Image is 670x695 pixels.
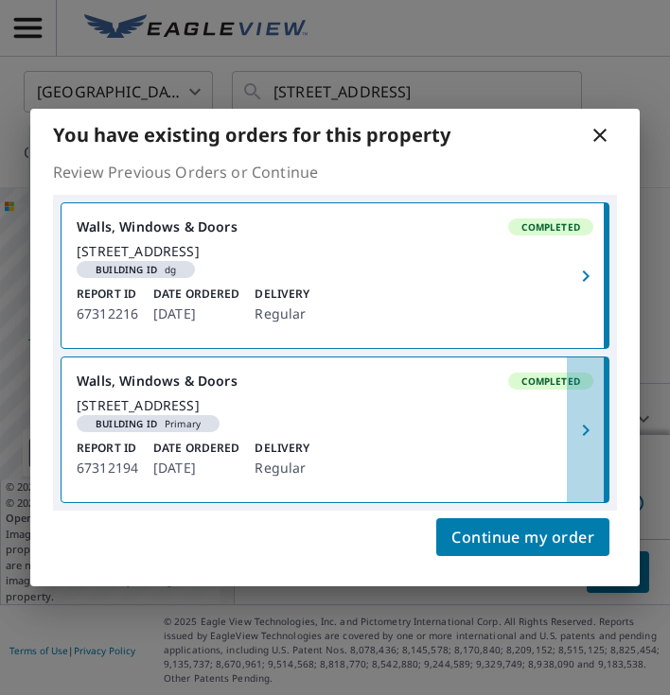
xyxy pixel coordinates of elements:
[62,357,608,502] a: Walls, Windows & DoorsCompleted[STREET_ADDRESS]Building IDPrimaryReport ID67312194Date Ordered[DA...
[77,397,593,414] div: [STREET_ADDRESS]
[77,440,138,457] p: Report ID
[77,243,593,260] div: [STREET_ADDRESS]
[53,161,617,183] p: Review Previous Orders or Continue
[255,286,309,303] p: Delivery
[96,419,157,428] em: Building ID
[77,373,593,390] div: Walls, Windows & Doors
[255,440,309,457] p: Delivery
[77,457,138,479] p: 67312194
[510,220,591,234] span: Completed
[451,524,594,550] span: Continue my order
[96,265,157,274] em: Building ID
[77,218,593,235] div: Walls, Windows & Doors
[255,457,309,479] p: Regular
[77,286,138,303] p: Report ID
[436,518,609,556] button: Continue my order
[153,457,239,479] p: [DATE]
[53,122,450,148] b: You have existing orders for this property
[153,440,239,457] p: Date Ordered
[153,303,239,325] p: [DATE]
[84,419,212,428] span: Primary
[62,203,608,348] a: Walls, Windows & DoorsCompleted[STREET_ADDRESS]Building IDdgReport ID67312216Date Ordered[DATE]De...
[77,303,138,325] p: 67312216
[510,374,591,388] span: Completed
[255,303,309,325] p: Regular
[153,286,239,303] p: Date Ordered
[84,265,187,274] span: dg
